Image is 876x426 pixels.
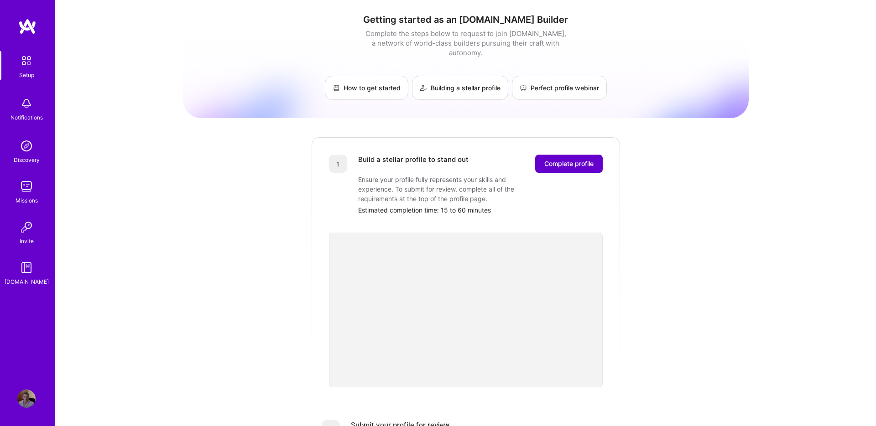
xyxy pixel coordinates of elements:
[358,205,603,215] div: Estimated completion time: 15 to 60 minutes
[17,218,36,236] img: Invite
[358,155,469,173] div: Build a stellar profile to stand out
[363,29,568,57] div: Complete the steps below to request to join [DOMAIN_NAME], a network of world-class builders purs...
[17,259,36,277] img: guide book
[14,155,40,165] div: Discovery
[17,177,36,196] img: teamwork
[19,70,34,80] div: Setup
[520,84,527,92] img: Perfect profile webinar
[17,390,36,408] img: User Avatar
[20,236,34,246] div: Invite
[358,175,541,203] div: Ensure your profile fully represents your skills and experience. To submit for review, complete a...
[412,76,508,100] a: Building a stellar profile
[10,113,43,122] div: Notifications
[15,390,38,408] a: User Avatar
[5,277,49,286] div: [DOMAIN_NAME]
[17,137,36,155] img: discovery
[420,84,427,92] img: Building a stellar profile
[329,233,603,387] iframe: video
[17,51,36,70] img: setup
[325,76,408,100] a: How to get started
[333,84,340,92] img: How to get started
[16,196,38,205] div: Missions
[183,14,749,25] h1: Getting started as an [DOMAIN_NAME] Builder
[17,94,36,113] img: bell
[544,159,594,168] span: Complete profile
[18,18,36,35] img: logo
[535,155,603,173] button: Complete profile
[512,76,607,100] a: Perfect profile webinar
[329,155,347,173] div: 1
